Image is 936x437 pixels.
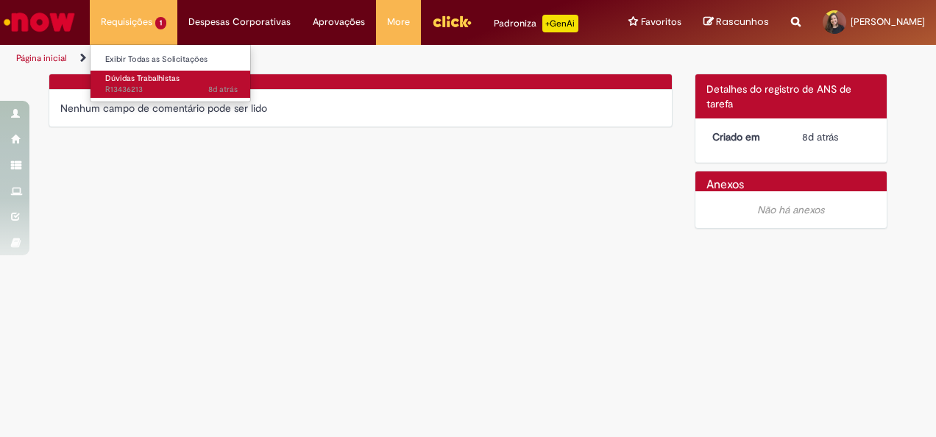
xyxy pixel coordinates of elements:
[387,15,410,29] span: More
[757,203,824,216] em: Não há anexos
[716,15,769,29] span: Rascunhos
[155,17,166,29] span: 1
[91,71,252,98] a: Aberto R13436213 : Dúvidas Trabalhistas
[208,84,238,95] span: 8d atrás
[60,101,661,116] div: Nenhum campo de comentário pode ser lido
[91,51,252,68] a: Exibir Todas as Solicitações
[16,52,67,64] a: Página inicial
[188,15,291,29] span: Despesas Corporativas
[542,15,578,32] p: +GenAi
[105,84,238,96] span: R13436213
[105,73,180,84] span: Dúvidas Trabalhistas
[851,15,925,28] span: [PERSON_NAME]
[701,129,792,144] dt: Criado em
[11,45,613,72] ul: Trilhas de página
[313,15,365,29] span: Aprovações
[802,130,838,143] time: 21/08/2025 16:27:22
[802,130,838,143] span: 8d atrás
[1,7,77,37] img: ServiceNow
[706,179,744,192] h2: Anexos
[641,15,681,29] span: Favoritos
[802,129,871,144] div: 21/08/2025 16:27:22
[432,10,472,32] img: click_logo_yellow_360x200.png
[703,15,769,29] a: Rascunhos
[208,84,238,95] time: 21/08/2025 13:10:03
[90,44,251,102] ul: Requisições
[101,15,152,29] span: Requisições
[706,82,851,110] span: Detalhes do registro de ANS de tarefa
[494,15,578,32] div: Padroniza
